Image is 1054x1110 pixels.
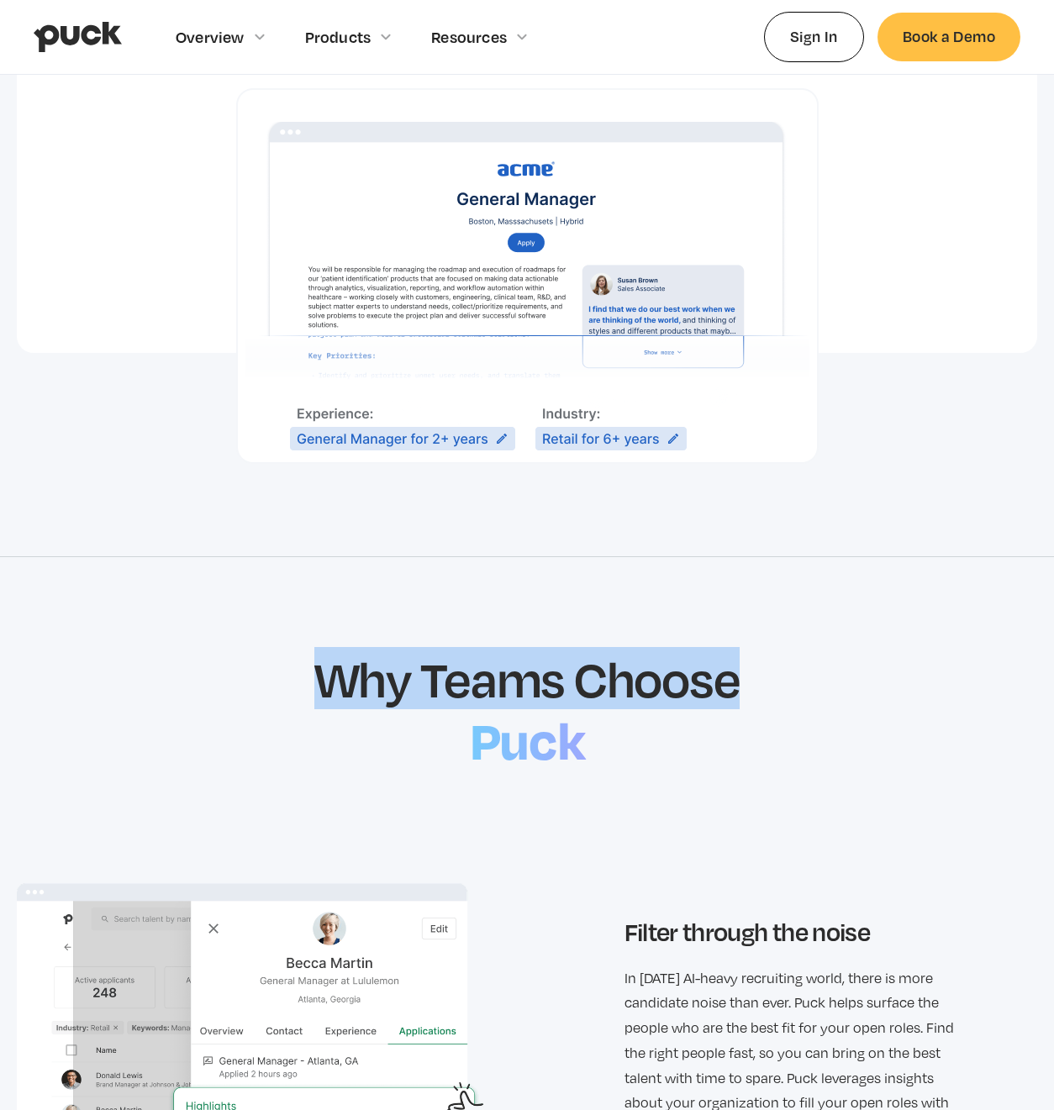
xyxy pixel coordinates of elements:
h2: Why Teams Choose [314,649,740,708]
div: Products [305,28,372,46]
h3: Filter through the noise [624,917,974,946]
a: Sign In [764,12,864,61]
div: Overview [176,28,245,46]
div: Resources [431,28,507,46]
a: Book a Demo [877,13,1020,60]
h2: Puck [461,702,593,774]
